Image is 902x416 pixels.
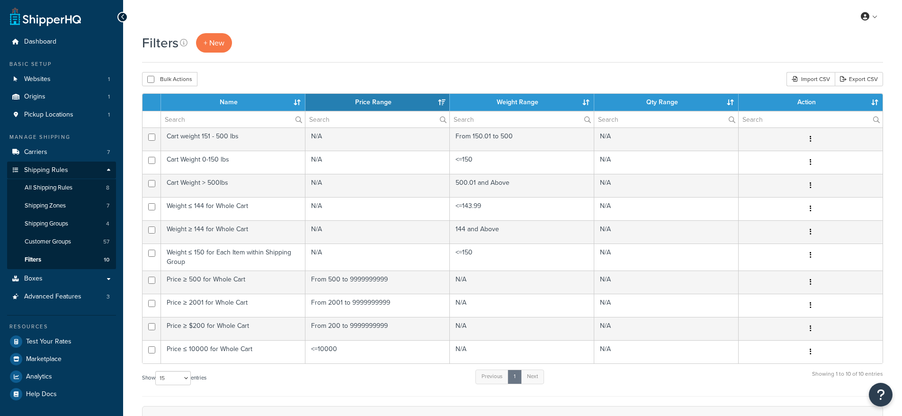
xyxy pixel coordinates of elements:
[161,244,305,271] td: Weight ≤ 150 for Each Item within Shipping Group
[594,174,739,197] td: N/A
[7,386,116,403] a: Help Docs
[7,197,116,215] li: Shipping Zones
[7,215,116,233] a: Shipping Groups 4
[25,256,41,264] span: Filters
[107,148,110,156] span: 7
[108,93,110,101] span: 1
[161,174,305,197] td: Cart Weight > 500lbs
[450,174,594,197] td: 500.01 and Above
[142,72,197,86] button: Bulk Actions
[7,288,116,306] li: Advanced Features
[7,288,116,306] a: Advanced Features 3
[7,33,116,51] a: Dashboard
[450,94,594,111] th: Weight Range: activate to sort column ascending
[161,220,305,244] td: Weight ≥ 144 for Whole Cart
[594,127,739,151] td: N/A
[108,75,110,83] span: 1
[305,340,450,363] td: <=10000
[196,33,232,53] a: + New
[594,111,738,127] input: Search
[594,294,739,317] td: N/A
[106,184,109,192] span: 8
[7,333,116,350] a: Test Your Rates
[305,220,450,244] td: N/A
[739,94,883,111] th: Action: activate to sort column ascending
[7,106,116,124] li: Pickup Locations
[7,71,116,88] li: Websites
[786,72,835,86] div: Import CSV
[7,233,116,251] li: Customer Groups
[7,162,116,179] a: Shipping Rules
[24,275,43,283] span: Boxes
[305,197,450,220] td: N/A
[305,294,450,317] td: From 2001 to 9999999999
[594,244,739,271] td: N/A
[25,184,72,192] span: All Shipping Rules
[475,370,509,384] a: Previous
[739,111,883,127] input: Search
[812,369,883,389] div: Showing 1 to 10 of 10 entries
[25,238,71,246] span: Customer Groups
[104,256,109,264] span: 10
[450,197,594,220] td: <=143.99
[7,144,116,161] li: Carriers
[10,7,81,26] a: ShipperHQ Home
[7,351,116,368] li: Marketplace
[7,179,116,197] a: All Shipping Rules 8
[450,244,594,271] td: <=150
[594,151,739,174] td: N/A
[142,34,179,52] h1: Filters
[107,293,110,301] span: 3
[24,166,68,174] span: Shipping Rules
[204,37,224,48] span: + New
[161,111,305,127] input: Search
[7,71,116,88] a: Websites 1
[305,271,450,294] td: From 500 to 9999999999
[7,179,116,197] li: All Shipping Rules
[25,220,68,228] span: Shipping Groups
[24,75,51,83] span: Websites
[450,271,594,294] td: N/A
[161,294,305,317] td: Price ≥ 2001 for Whole Cart
[26,373,52,381] span: Analytics
[7,197,116,215] a: Shipping Zones 7
[7,270,116,288] li: Boxes
[450,111,594,127] input: Search
[305,151,450,174] td: N/A
[594,340,739,363] td: N/A
[155,371,191,385] select: Showentries
[305,94,450,111] th: Price Range: activate to sort column ascending
[508,370,522,384] a: 1
[450,294,594,317] td: N/A
[305,317,450,340] td: From 200 to 9999999999
[7,162,116,270] li: Shipping Rules
[450,317,594,340] td: N/A
[305,111,449,127] input: Search
[450,151,594,174] td: <=150
[103,238,109,246] span: 57
[305,127,450,151] td: N/A
[7,251,116,269] li: Filters
[594,317,739,340] td: N/A
[305,174,450,197] td: N/A
[594,197,739,220] td: N/A
[24,93,45,101] span: Origins
[594,220,739,244] td: N/A
[7,368,116,385] a: Analytics
[594,271,739,294] td: N/A
[450,127,594,151] td: From 150.01 to 500
[450,340,594,363] td: N/A
[25,202,66,210] span: Shipping Zones
[7,88,116,106] li: Origins
[7,60,116,68] div: Basic Setup
[24,38,56,46] span: Dashboard
[7,106,116,124] a: Pickup Locations 1
[142,371,206,385] label: Show entries
[869,383,893,407] button: Open Resource Center
[161,317,305,340] td: Price ≥ $200 for Whole Cart
[7,88,116,106] a: Origins 1
[24,111,73,119] span: Pickup Locations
